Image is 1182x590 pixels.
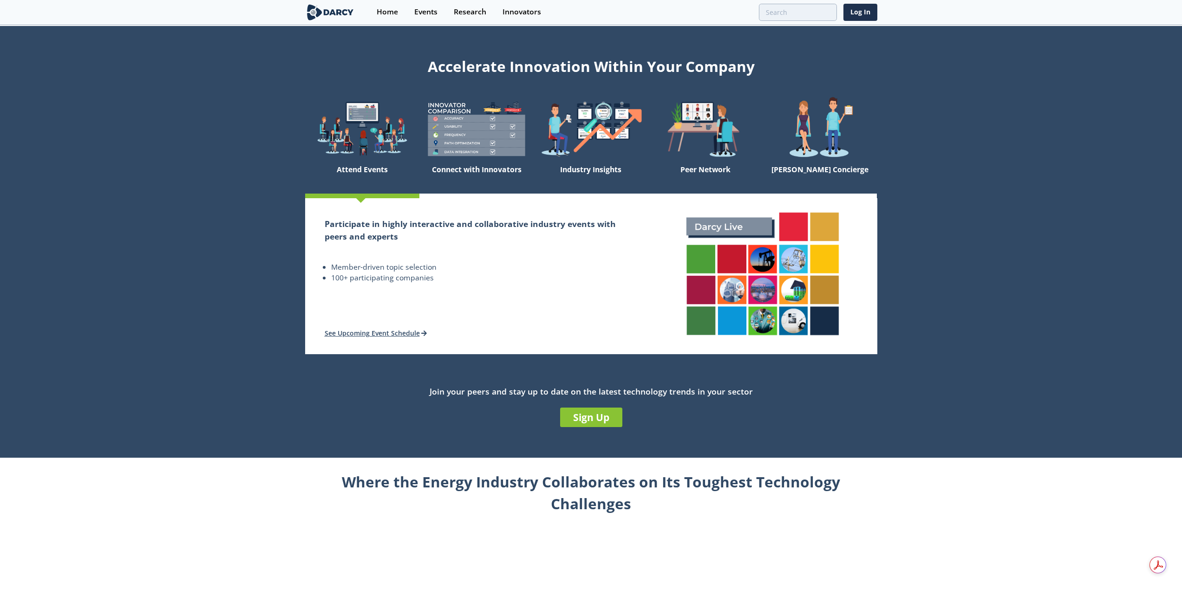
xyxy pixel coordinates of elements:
[534,161,648,194] div: Industry Insights
[305,161,419,194] div: Attend Events
[414,8,438,16] div: Events
[503,8,541,16] div: Innovators
[305,471,877,515] div: Where the Energy Industry Collaborates on Its Toughest Technology Challenges
[677,203,849,345] img: attend-events-831e21027d8dfeae142a4bc70e306247.png
[648,97,763,161] img: welcome-attend-b816887fc24c32c29d1763c6e0ddb6e6.png
[325,329,427,337] a: See Upcoming Event Schedule
[305,97,419,161] img: welcome-explore-560578ff38cea7c86bcfe544b5e45342.png
[763,161,877,194] div: [PERSON_NAME] Concierge
[419,161,534,194] div: Connect with Innovators
[305,52,877,77] div: Accelerate Innovation Within Your Company
[325,218,629,242] h2: Participate in highly interactive and collaborative industry events with peers and experts
[648,161,763,194] div: Peer Network
[377,8,398,16] div: Home
[419,97,534,161] img: welcome-compare-1b687586299da8f117b7ac84fd957760.png
[305,4,356,20] img: logo-wide.svg
[454,8,486,16] div: Research
[759,4,837,21] input: Advanced Search
[843,4,877,21] a: Log In
[763,97,877,161] img: welcome-concierge-wide-20dccca83e9cbdbb601deee24fb8df72.png
[534,97,648,161] img: welcome-find-a12191a34a96034fcac36f4ff4d37733.png
[331,262,629,273] li: Member-driven topic selection
[331,272,629,284] li: 100+ participating companies
[560,408,622,427] a: Sign Up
